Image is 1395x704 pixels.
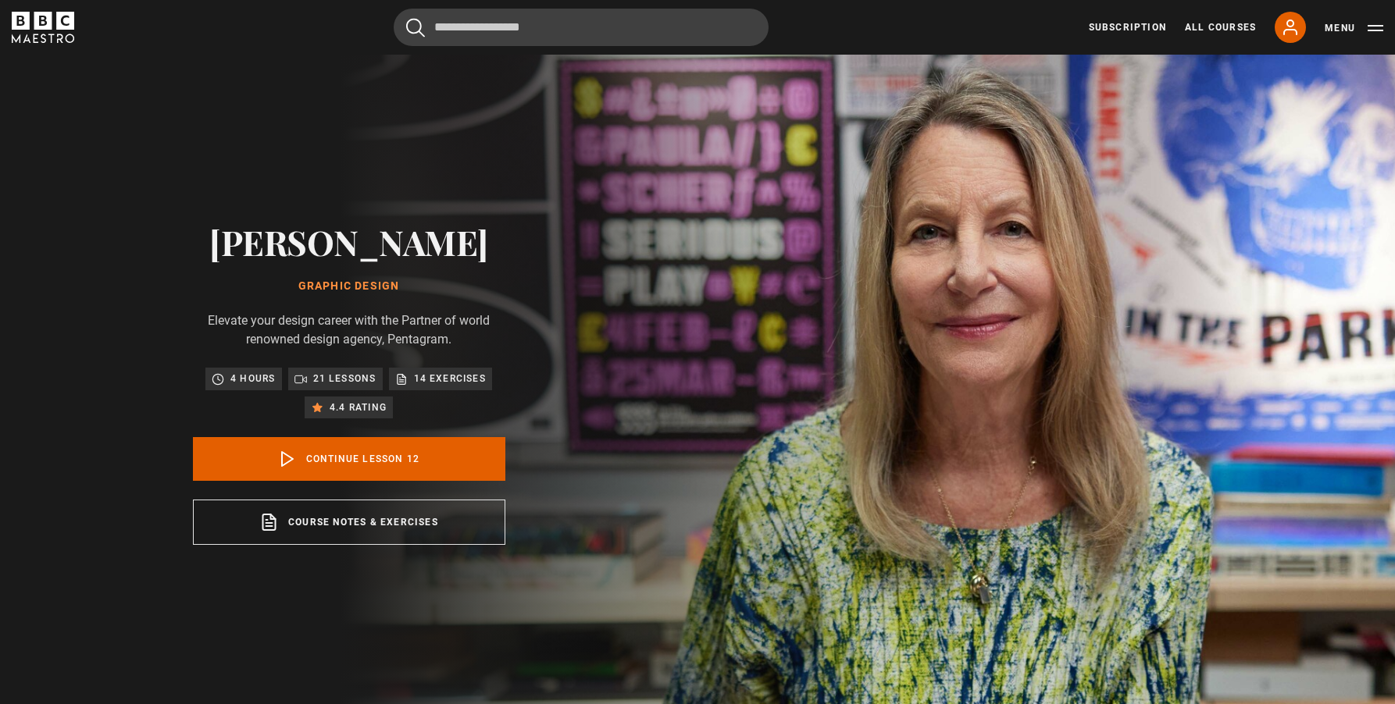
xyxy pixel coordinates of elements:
[230,371,275,386] p: 4 hours
[414,371,486,386] p: 14 exercises
[12,12,74,43] svg: BBC Maestro
[193,311,505,349] p: Elevate your design career with the Partner of world renowned design agency, Pentagram.
[1325,20,1383,36] button: Toggle navigation
[1089,20,1166,34] a: Subscription
[406,18,425,37] button: Submit the search query
[193,437,505,481] a: Continue lesson 12
[193,222,505,261] h2: [PERSON_NAME]
[193,280,505,293] h1: Graphic Design
[330,400,387,415] p: 4.4 rating
[1185,20,1256,34] a: All Courses
[313,371,376,386] p: 21 lessons
[193,500,505,545] a: Course notes & exercises
[394,9,769,46] input: Search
